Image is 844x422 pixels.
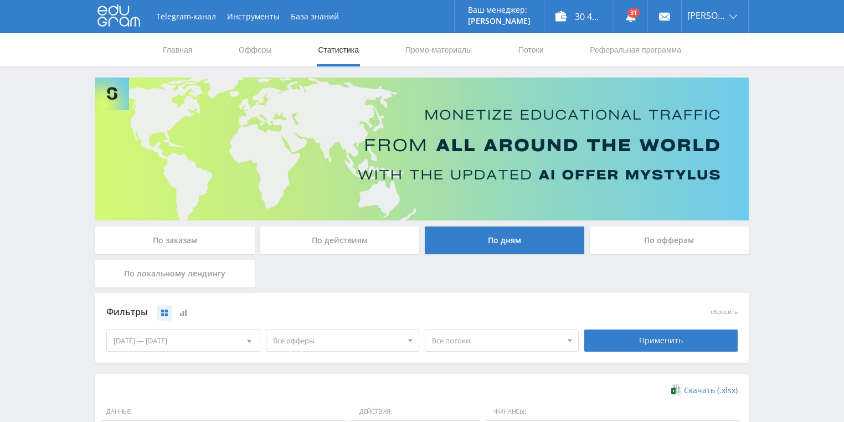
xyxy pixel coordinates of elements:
[317,33,360,66] a: Статистика
[711,308,738,316] button: сбросить
[273,330,403,351] span: Все офферы
[687,11,726,20] span: [PERSON_NAME]
[425,227,584,254] div: По дням
[671,384,681,395] img: xlsx
[468,6,531,14] p: Ваш менеджер:
[468,17,531,25] p: [PERSON_NAME]
[517,33,545,66] a: Потоки
[684,386,738,395] span: Скачать (.xlsx)
[486,403,740,421] span: Финансы:
[101,403,346,421] span: Данные:
[95,260,255,287] div: По локальному лендингу
[107,330,260,351] div: [DATE] — [DATE]
[584,330,738,352] div: Применить
[260,227,420,254] div: По действиям
[589,33,682,66] a: Реферальная программа
[404,33,473,66] a: Промо-материалы
[351,403,480,421] span: Действия:
[95,227,255,254] div: По заказам
[432,330,562,351] span: Все потоки
[671,385,738,396] a: Скачать (.xlsx)
[95,78,749,220] img: Banner
[162,33,193,66] a: Главная
[106,304,579,321] div: Фильтры
[590,227,749,254] div: По офферам
[238,33,273,66] a: Офферы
